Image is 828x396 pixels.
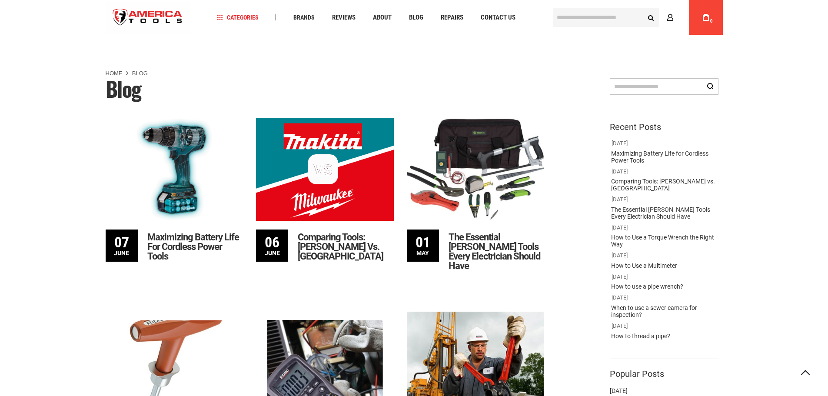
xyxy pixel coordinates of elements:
span: [DATE] [612,196,628,203]
a: Blog [405,12,427,23]
button: Search [643,9,659,26]
a: How to Use a Multimeter [608,260,681,271]
span: Contact Us [481,14,515,21]
img: America Tools [106,1,190,34]
a: Repairs [437,12,467,23]
a: About [369,12,396,23]
span: Categories [217,14,259,20]
a: How to use a pipe wrench? [608,281,687,292]
span: [DATE] [612,323,628,329]
strong: Recent Posts [610,122,661,132]
div: June [256,230,288,262]
a: Comparing Tools: [PERSON_NAME] vs. [GEOGRAPHIC_DATA] [608,176,721,194]
span: 0 [710,19,713,23]
a: The Essential [PERSON_NAME] Tools Every Electrician Should Have [445,230,545,274]
span: [DATE] [612,224,628,231]
span: [DATE] [612,168,628,175]
span: [DATE] [610,387,628,394]
div: May [407,230,439,262]
a: Brands [289,12,319,23]
a: How to Use a Torque Wrench the Right Way [608,232,721,250]
span: 06 [256,230,288,250]
a: The Essential [PERSON_NAME] Tools Every Electrician Should Have [608,204,721,222]
a: How to thread a pipe? [608,330,674,342]
a: Categories [213,12,263,23]
span: 07 [106,230,138,250]
strong: Popular Posts [610,369,664,379]
a: Comparing Tools: [PERSON_NAME] vs. [GEOGRAPHIC_DATA] [294,230,394,264]
span: [DATE] [612,252,628,259]
span: 01 [407,230,439,250]
img: Maximizing Battery Life for Cordless Power Tools [106,118,243,221]
a: Contact Us [477,12,519,23]
a: Reviews [328,12,359,23]
span: Blog [409,14,423,21]
span: About [373,14,392,21]
span: [DATE] [612,294,628,301]
a: Home [106,70,123,77]
img: The Essential Greenlee Tools Every Electrician Should Have [407,118,545,221]
a: store logo [106,1,190,34]
span: [DATE] [612,273,628,280]
img: Comparing Tools: Makita vs. Milwaukee [256,118,394,221]
span: Brands [293,14,315,20]
span: Blog [106,73,141,104]
span: Reviews [332,14,356,21]
span: [DATE] [612,140,628,146]
div: June [106,230,138,262]
a: When to use a sewer camera for inspection? [608,302,721,320]
a: Maximizing Battery Life for Cordless Power Tools [608,148,721,166]
span: Repairs [441,14,463,21]
strong: Blog [132,70,148,77]
a: Maximizing Battery Life for Cordless Power Tools [143,230,243,264]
